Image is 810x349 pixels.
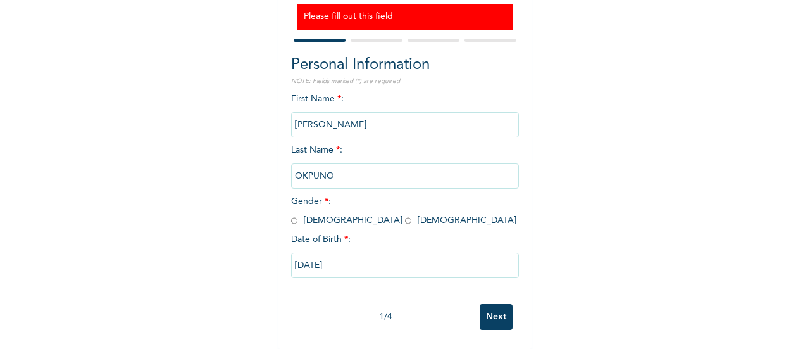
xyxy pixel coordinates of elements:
p: NOTE: Fields marked (*) are required [291,77,519,86]
input: DD-MM-YYYY [291,253,519,278]
input: Enter your first name [291,112,519,137]
h2: Personal Information [291,54,519,77]
span: Last Name : [291,146,519,181]
span: Gender : [DEMOGRAPHIC_DATA] [DEMOGRAPHIC_DATA] [291,197,516,225]
span: First Name : [291,94,519,129]
span: Date of Birth : [291,233,351,246]
input: Enter your last name [291,163,519,189]
input: Next [480,304,513,330]
div: 1 / 4 [291,310,480,324]
h3: Please fill out this field [304,10,506,23]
